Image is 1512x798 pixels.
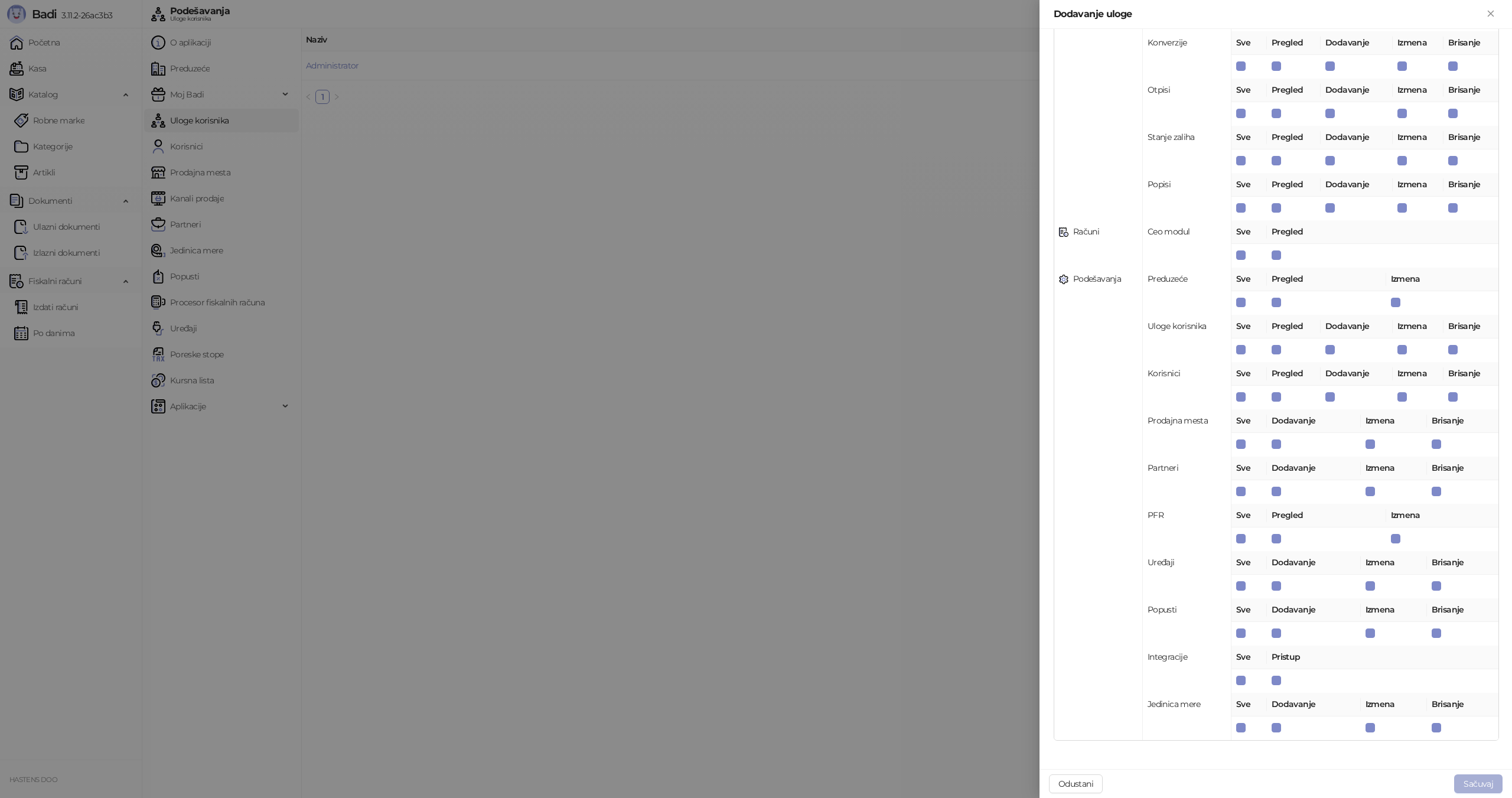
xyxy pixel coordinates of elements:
[1443,79,1498,102] th: Brisanje
[1267,457,1361,480] th: Dodavanje
[1393,31,1443,55] th: Izmena
[1443,315,1498,338] th: Brisanje
[1231,646,1267,669] th: Sve
[1361,598,1427,622] th: Izmena
[1054,268,1143,740] td: Podešavanja
[1143,551,1231,598] td: Uređaji
[1454,774,1503,793] button: Sačuvaj
[1443,173,1498,197] th: Brisanje
[1143,79,1231,126] td: Otpisi
[1427,457,1498,480] th: Brisanje
[1143,646,1231,693] td: Integracije
[1393,79,1443,102] th: Izmena
[1443,362,1498,386] th: Brisanje
[1393,362,1443,386] th: Izmena
[1143,409,1231,457] td: Prodajna mesta
[1321,173,1393,197] th: Dodavanje
[1143,268,1231,315] td: Preduzeće
[1427,598,1498,622] th: Brisanje
[1231,693,1267,716] th: Sve
[1267,268,1386,291] th: Pregled
[1143,362,1231,409] td: Korisnici
[1231,220,1267,244] th: Sve
[1267,79,1321,102] th: Pregled
[1143,693,1231,740] td: Jedinica mere
[1427,551,1498,575] th: Brisanje
[1231,551,1267,575] th: Sve
[1267,31,1321,55] th: Pregled
[1231,126,1267,149] th: Sve
[1267,646,1498,669] th: Pristup
[1231,504,1267,527] th: Sve
[1143,504,1231,551] td: PFR
[1231,598,1267,622] th: Sve
[1059,227,1068,237] img: receipt.svg
[1143,173,1231,220] td: Popisi
[1393,173,1443,197] th: Izmena
[1267,126,1321,149] th: Pregled
[1231,173,1267,197] th: Sve
[1143,220,1231,268] td: Ceo modul
[1143,598,1231,646] td: Popusti
[1321,362,1393,386] th: Dodavanje
[1267,598,1361,622] th: Dodavanje
[1443,126,1498,149] th: Brisanje
[1231,31,1267,55] th: Sve
[1484,7,1498,21] button: Zatvori
[1054,220,1143,268] td: Računi
[1267,173,1321,197] th: Pregled
[1059,275,1068,284] img: settings.svg
[1267,693,1361,716] th: Dodavanje
[1386,268,1499,291] th: Izmena
[1143,31,1231,79] td: Konverzije
[1361,457,1427,480] th: Izmena
[1231,79,1267,102] th: Sve
[1321,315,1393,338] th: Dodavanje
[1321,31,1393,55] th: Dodavanje
[1443,31,1498,55] th: Brisanje
[1143,457,1231,504] td: Partneri
[1321,126,1393,149] th: Dodavanje
[1427,409,1498,433] th: Brisanje
[1267,315,1321,338] th: Pregled
[1049,774,1103,793] button: Odustani
[1393,315,1443,338] th: Izmena
[1361,409,1427,433] th: Izmena
[1143,315,1231,362] td: Uloge korisnika
[1321,79,1393,102] th: Dodavanje
[1143,126,1231,173] td: Stanje zaliha
[1231,457,1267,480] th: Sve
[1361,551,1427,575] th: Izmena
[1231,409,1267,433] th: Sve
[1393,126,1443,149] th: Izmena
[1427,693,1498,716] th: Brisanje
[1267,220,1498,244] th: Pregled
[1054,7,1484,21] div: Dodavanje uloge
[1267,362,1321,386] th: Pregled
[1386,504,1499,527] th: Izmena
[1267,409,1361,433] th: Dodavanje
[1231,268,1267,291] th: Sve
[1361,693,1427,716] th: Izmena
[1267,551,1361,575] th: Dodavanje
[1231,315,1267,338] th: Sve
[1267,504,1386,527] th: Pregled
[1231,362,1267,386] th: Sve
